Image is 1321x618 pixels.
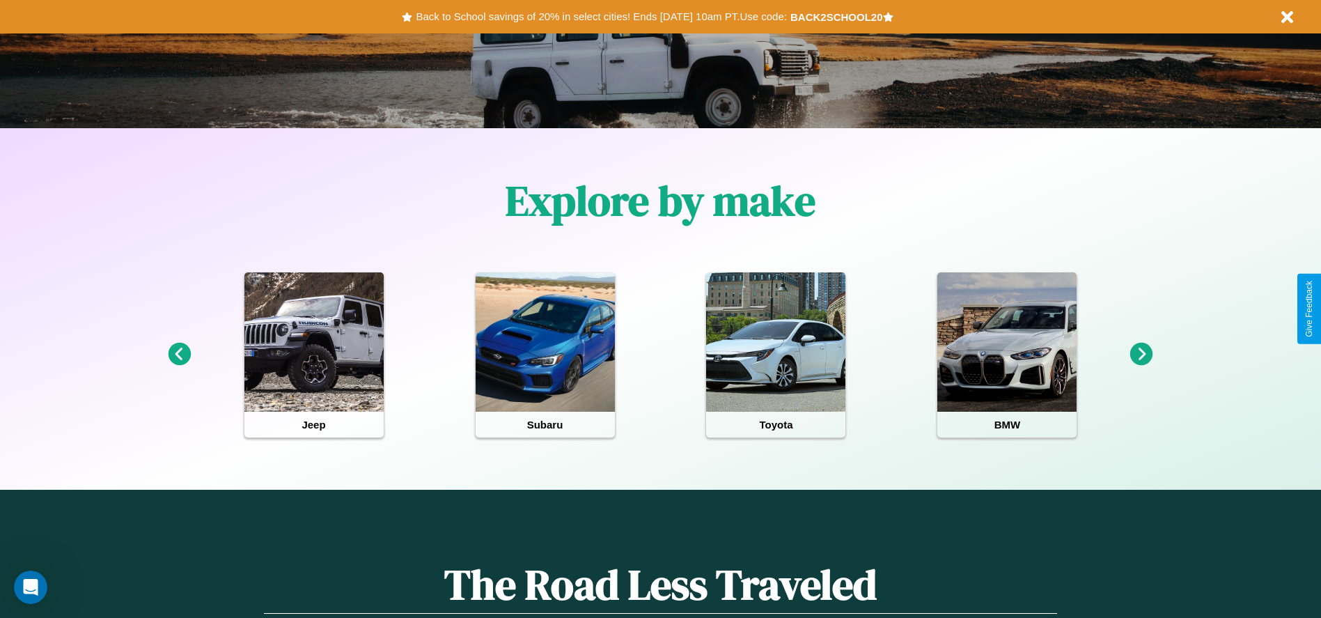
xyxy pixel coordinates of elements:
h4: Toyota [706,412,845,438]
iframe: Intercom live chat [14,571,47,604]
b: BACK2SCHOOL20 [790,11,883,23]
h4: Subaru [476,412,615,438]
h4: BMW [937,412,1077,438]
button: Back to School savings of 20% in select cities! Ends [DATE] 10am PT.Use code: [412,7,790,26]
div: Give Feedback [1304,281,1314,337]
h4: Jeep [244,412,384,438]
h1: The Road Less Traveled [264,556,1056,614]
h1: Explore by make [506,172,815,229]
